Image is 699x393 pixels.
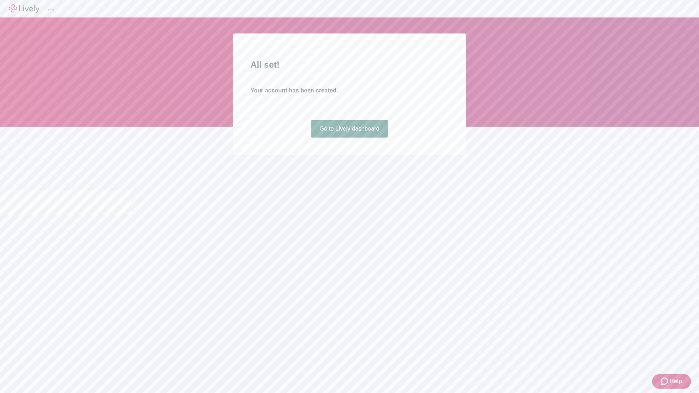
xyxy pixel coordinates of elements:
[250,58,449,71] h2: All set!
[48,9,54,11] button: Log out
[9,4,39,13] img: Lively
[670,377,682,386] span: Help
[661,377,670,386] svg: Zendesk support icon
[250,86,449,95] h4: Your account has been created.
[311,120,388,138] a: Go to Lively dashboard
[652,374,691,389] button: Zendesk support iconHelp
